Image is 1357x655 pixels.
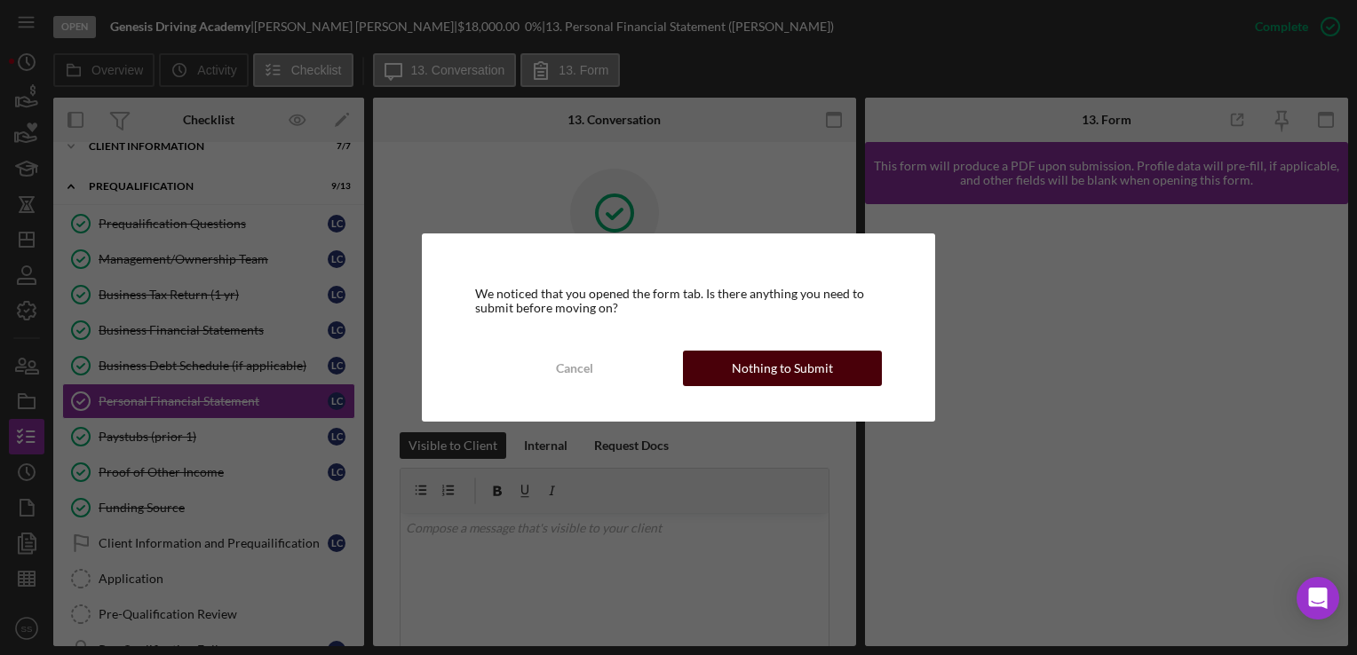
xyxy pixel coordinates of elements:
div: Cancel [556,351,593,386]
div: We noticed that you opened the form tab. Is there anything you need to submit before moving on? [475,287,882,315]
button: Nothing to Submit [683,351,882,386]
button: Cancel [475,351,674,386]
div: Nothing to Submit [732,351,833,386]
div: Open Intercom Messenger [1297,577,1339,619]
